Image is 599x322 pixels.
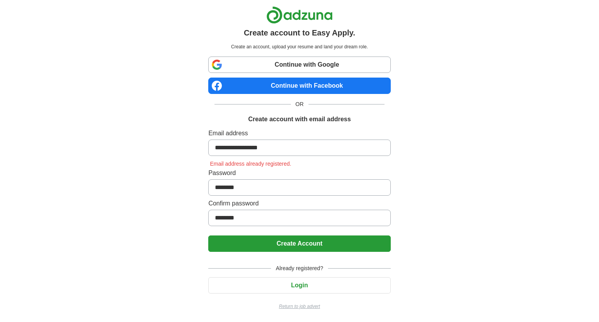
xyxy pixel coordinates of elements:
a: Login [208,282,390,288]
a: Return to job advert [208,303,390,310]
span: Email address already registered. [208,161,293,167]
img: Adzuna logo [266,6,333,24]
label: Password [208,168,390,178]
h1: Create account with email address [248,115,351,124]
a: Continue with Google [208,57,390,73]
button: Login [208,277,390,294]
a: Continue with Facebook [208,78,390,94]
span: OR [291,100,308,108]
span: Already registered? [271,264,328,272]
button: Create Account [208,235,390,252]
label: Email address [208,129,390,138]
label: Confirm password [208,199,390,208]
p: Create an account, upload your resume and land your dream role. [210,43,389,50]
h1: Create account to Easy Apply. [244,27,355,39]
